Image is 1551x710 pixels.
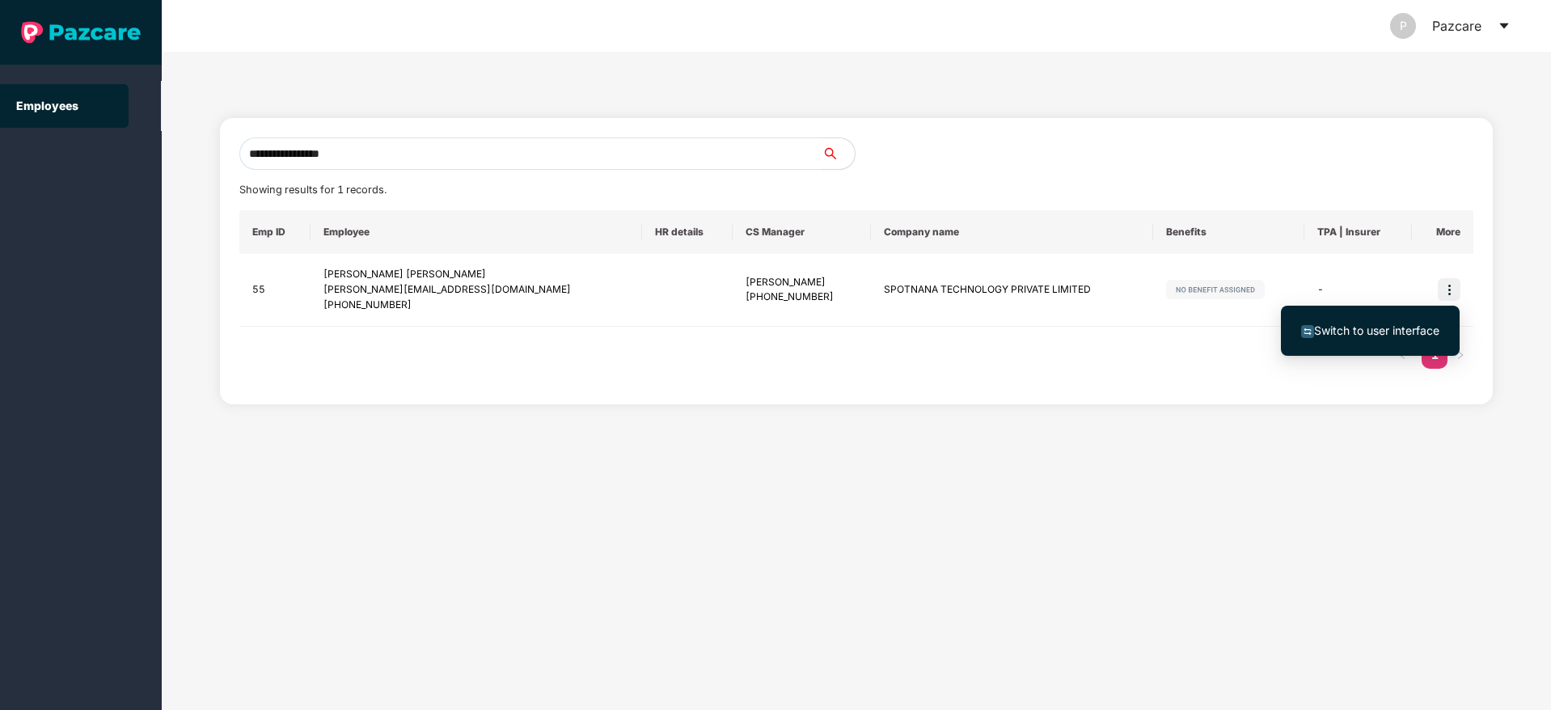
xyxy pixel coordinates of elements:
span: Switch to user interface [1314,323,1439,337]
span: caret-down [1498,19,1511,32]
th: Company name [871,210,1153,254]
div: [PHONE_NUMBER] [746,289,858,305]
div: [PERSON_NAME] [PERSON_NAME] [323,267,629,282]
img: svg+xml;base64,PHN2ZyB4bWxucz0iaHR0cDovL3d3dy53My5vcmcvMjAwMC9zdmciIHdpZHRoPSIxNiIgaGVpZ2h0PSIxNi... [1301,325,1314,338]
div: [PERSON_NAME][EMAIL_ADDRESS][DOMAIN_NAME] [323,282,629,298]
span: search [822,147,855,160]
div: - [1317,282,1399,298]
th: Employee [311,210,642,254]
button: search [822,137,856,170]
div: [PERSON_NAME] [746,275,858,290]
img: svg+xml;base64,PHN2ZyB4bWxucz0iaHR0cDovL3d3dy53My5vcmcvMjAwMC9zdmciIHdpZHRoPSIxMjIiIGhlaWdodD0iMj... [1166,280,1265,299]
button: right [1447,343,1473,369]
th: Benefits [1153,210,1304,254]
td: SPOTNANA TECHNOLOGY PRIVATE LIMITED [871,254,1153,327]
th: TPA | Insurer [1304,210,1412,254]
span: P [1400,13,1407,39]
img: icon [1438,278,1460,301]
span: right [1456,350,1465,360]
td: 55 [239,254,311,327]
th: Emp ID [239,210,311,254]
th: CS Manager [733,210,871,254]
div: [PHONE_NUMBER] [323,298,629,313]
a: Employees [16,99,78,112]
li: Next Page [1447,343,1473,369]
th: More [1412,210,1473,254]
span: Showing results for 1 records. [239,184,387,196]
th: HR details [642,210,733,254]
